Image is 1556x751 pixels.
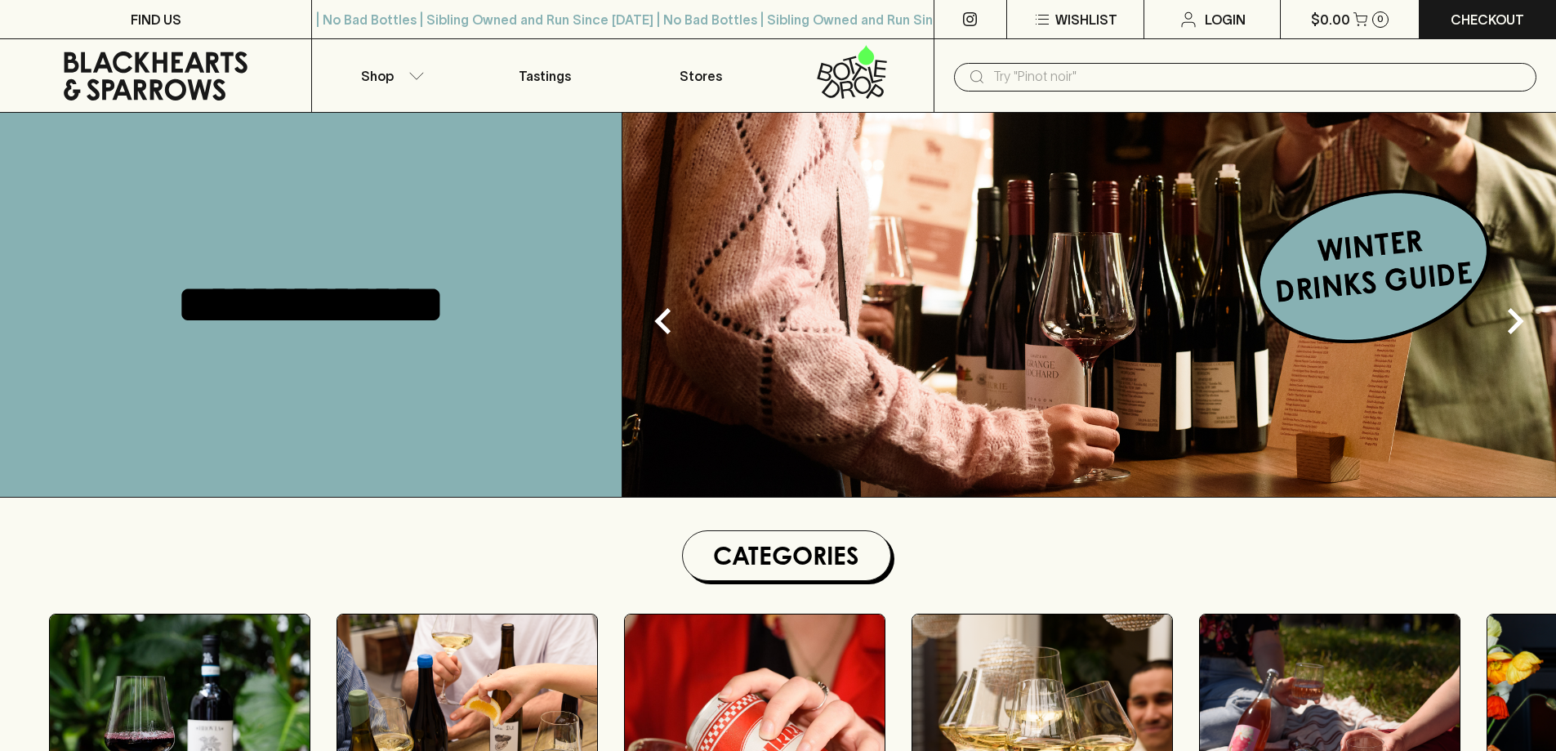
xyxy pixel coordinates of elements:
[1205,10,1246,29] p: Login
[1482,288,1548,354] button: Next
[1377,15,1384,24] p: 0
[519,66,571,86] p: Tastings
[361,66,394,86] p: Shop
[131,10,181,29] p: FIND US
[623,39,778,112] a: Stores
[312,39,467,112] button: Shop
[467,39,622,112] a: Tastings
[1311,10,1350,29] p: $0.00
[1055,10,1117,29] p: Wishlist
[631,288,696,354] button: Previous
[622,113,1556,497] img: optimise
[680,66,722,86] p: Stores
[993,64,1523,90] input: Try "Pinot noir"
[689,538,884,574] h1: Categories
[1451,10,1524,29] p: Checkout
